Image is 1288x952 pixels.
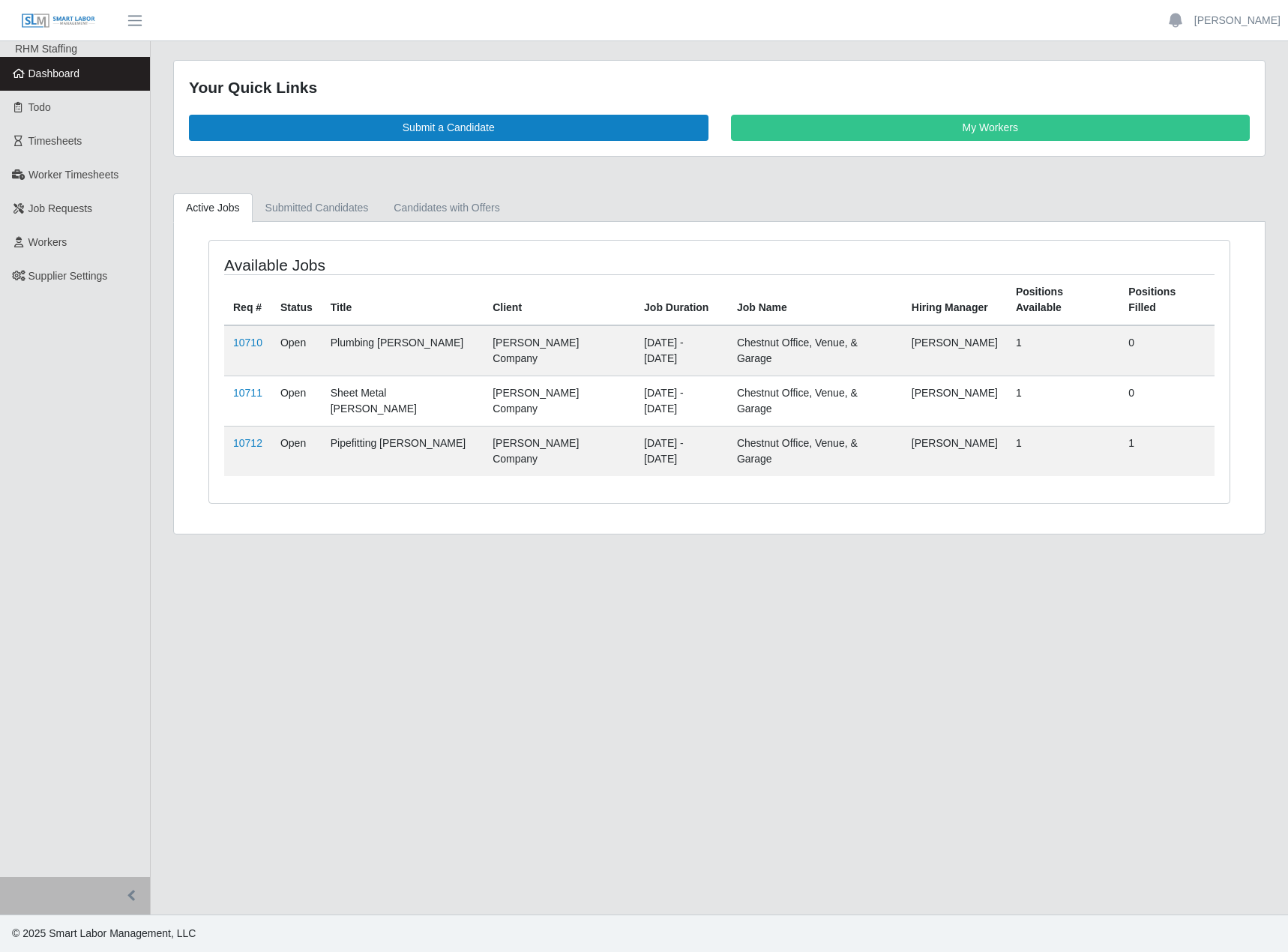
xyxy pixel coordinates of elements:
[1119,274,1215,325] th: Positions Filled
[28,202,93,214] span: Job Requests
[322,426,484,476] td: Pipefitting [PERSON_NAME]
[1007,376,1119,426] td: 1
[635,325,728,376] td: [DATE] - [DATE]
[28,67,80,79] span: Dashboard
[15,43,77,55] span: RHM Staffing
[635,426,728,476] td: [DATE] - [DATE]
[173,193,253,223] a: Active Jobs
[903,325,1007,376] td: [PERSON_NAME]
[28,236,67,248] span: Workers
[233,437,262,449] a: 10712
[271,325,322,376] td: Open
[28,101,51,113] span: Todo
[28,135,82,147] span: Timesheets
[12,927,196,939] span: © 2025 Smart Labor Management, LLC
[1007,325,1119,376] td: 1
[1119,325,1215,376] td: 0
[1007,274,1119,325] th: Positions Available
[903,376,1007,426] td: [PERSON_NAME]
[728,274,903,325] th: Job Name
[484,325,635,376] td: [PERSON_NAME] Company
[903,426,1007,476] td: [PERSON_NAME]
[635,274,728,325] th: Job Duration
[271,376,322,426] td: Open
[224,274,271,325] th: Req #
[1007,426,1119,476] td: 1
[28,169,118,181] span: Worker Timesheets
[224,256,624,274] h4: Available Jobs
[635,376,728,426] td: [DATE] - [DATE]
[381,193,512,223] a: Candidates with Offers
[322,376,484,426] td: Sheet Metal [PERSON_NAME]
[1119,426,1215,476] td: 1
[1119,376,1215,426] td: 0
[253,193,382,223] a: Submitted Candidates
[728,376,903,426] td: Chestnut Office, Venue, & Garage
[322,274,484,325] th: Title
[731,115,1251,141] a: My Workers
[728,426,903,476] td: Chestnut Office, Venue, & Garage
[484,274,635,325] th: Client
[903,274,1007,325] th: Hiring Manager
[21,13,96,29] img: SLM Logo
[28,270,108,282] span: Supplier Settings
[271,426,322,476] td: Open
[322,325,484,376] td: Plumbing [PERSON_NAME]
[1194,13,1281,28] a: [PERSON_NAME]
[233,337,262,349] a: 10710
[484,376,635,426] td: [PERSON_NAME] Company
[189,76,1250,100] div: Your Quick Links
[484,426,635,476] td: [PERSON_NAME] Company
[233,387,262,399] a: 10711
[189,115,708,141] a: Submit a Candidate
[271,274,322,325] th: Status
[728,325,903,376] td: Chestnut Office, Venue, & Garage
